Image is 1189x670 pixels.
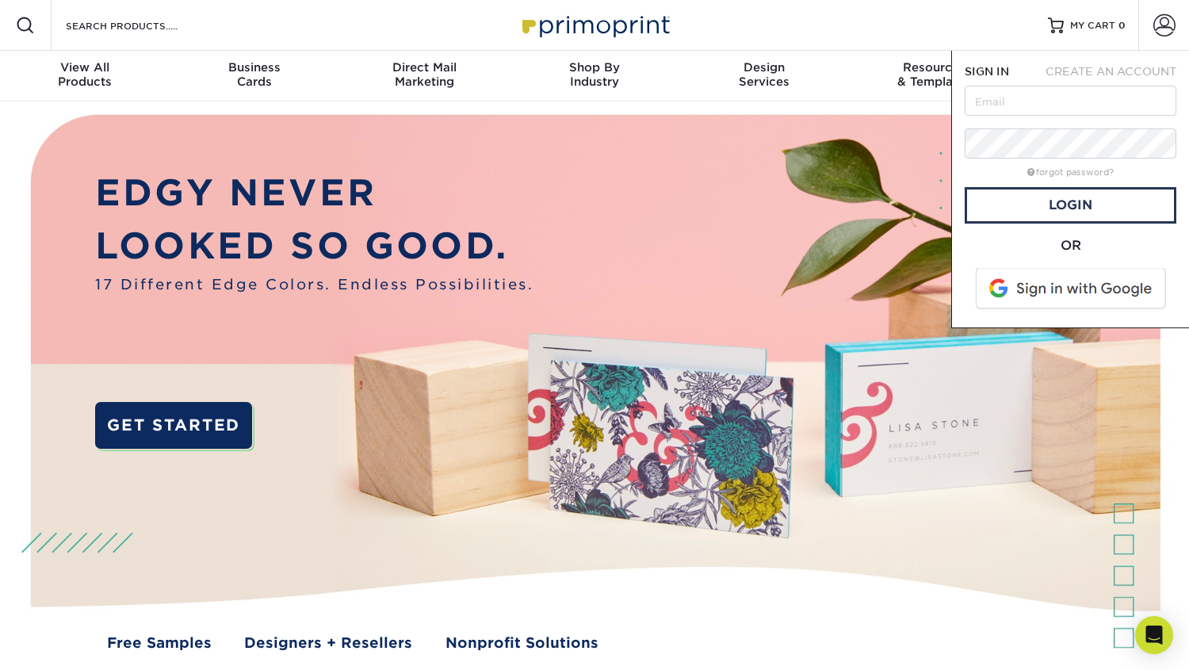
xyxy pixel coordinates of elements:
[510,60,679,75] span: Shop By
[849,60,1019,75] span: Resources
[95,274,533,295] span: 17 Different Edge Colors. Endless Possibilities.
[244,632,412,653] a: Designers + Resellers
[4,622,135,664] iframe: Google Customer Reviews
[965,187,1176,224] a: Login
[95,220,533,274] p: LOOKED SO GOOD.
[679,60,849,89] div: Services
[170,51,339,101] a: BusinessCards
[679,60,849,75] span: Design
[679,51,849,101] a: DesignServices
[1046,65,1176,78] span: CREATE AN ACCOUNT
[965,236,1176,255] div: OR
[965,65,1009,78] span: SIGN IN
[849,60,1019,89] div: & Templates
[95,167,533,220] p: EDGY NEVER
[445,632,598,653] a: Nonprofit Solutions
[849,51,1019,101] a: Resources& Templates
[1070,19,1115,33] span: MY CART
[170,60,339,75] span: Business
[107,632,212,653] a: Free Samples
[1135,616,1173,654] div: Open Intercom Messenger
[64,16,219,35] input: SEARCH PRODUCTS.....
[510,60,679,89] div: Industry
[340,51,510,101] a: Direct MailMarketing
[1118,20,1126,31] span: 0
[95,402,252,449] a: GET STARTED
[510,51,679,101] a: Shop ByIndustry
[965,86,1176,116] input: Email
[1027,167,1114,178] a: forgot password?
[340,60,510,75] span: Direct Mail
[515,8,674,42] img: Primoprint
[340,60,510,89] div: Marketing
[170,60,339,89] div: Cards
